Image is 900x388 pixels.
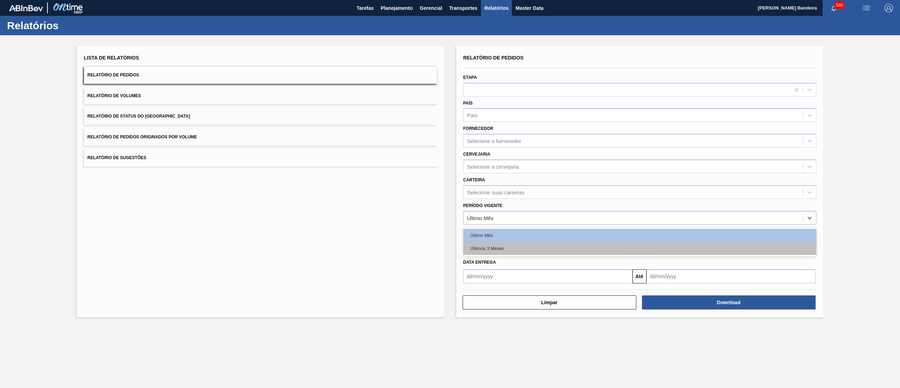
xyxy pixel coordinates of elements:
span: Relatório de Volumes [88,93,141,98]
span: Relatório de Pedidos [463,55,524,61]
img: TNhmsLtSVTkK8tSr43FrP2fwEKptu5GPRR3wAAAABJRU5ErkJggg== [9,5,43,11]
span: Relatórios [484,4,508,12]
input: dd/mm/yyyy [463,269,632,283]
span: Planejamento [381,4,413,12]
label: País [463,101,473,106]
span: Tarefas [356,4,374,12]
button: Relatório de Pedidos Originados por Volume [84,129,437,146]
span: Relatório de Status do [GEOGRAPHIC_DATA] [88,114,190,119]
label: Etapa [463,75,477,80]
div: Último Mês [467,215,494,221]
span: 580 [835,1,844,9]
span: Gerencial [420,4,442,12]
span: Transportes [449,4,477,12]
button: Limpar [463,295,636,309]
div: País [467,112,478,118]
div: Selecione suas carteiras [467,189,525,195]
button: Relatório de Status do [GEOGRAPHIC_DATA] [84,108,437,125]
span: Relatório de Sugestões [88,155,147,160]
span: Relatório de Pedidos Originados por Volume [88,134,197,139]
input: dd/mm/yyyy [647,269,816,283]
label: Período Vigente [463,203,502,208]
span: Data entrega [463,260,496,265]
span: Master Data [515,4,543,12]
span: Relatório de Pedidos [88,73,139,77]
label: Cervejaria [463,152,490,157]
label: Carteira [463,177,485,182]
img: userActions [862,4,870,12]
label: Fornecedor [463,126,493,131]
img: Logout [885,4,893,12]
button: Relatório de Pedidos [84,67,437,84]
button: Até [632,269,647,283]
div: Últimos 3 Meses [463,242,816,255]
h1: Relatórios [7,21,132,30]
div: Selecione o fornecedor [467,138,521,144]
div: Último Mês [463,229,816,242]
button: Notificações [823,3,845,13]
div: Selecione a cervejaria [467,163,519,169]
button: Relatório de Volumes [84,87,437,105]
span: Lista de Relatórios [84,55,139,61]
button: Download [642,295,816,309]
button: Relatório de Sugestões [84,149,437,167]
